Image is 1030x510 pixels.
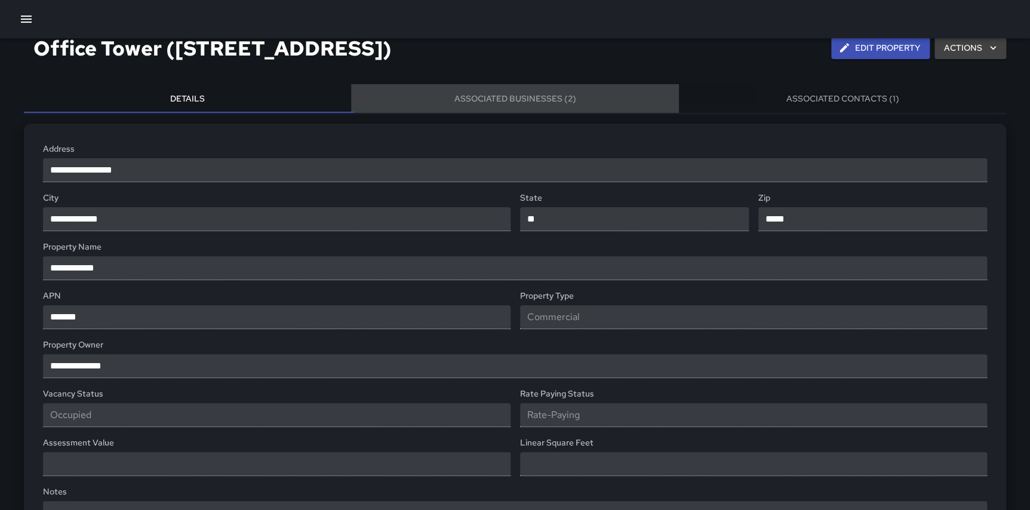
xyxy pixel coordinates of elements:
h6: Assessment Value [43,437,511,450]
h6: Linear Square Feet [520,437,988,450]
button: Associated Businesses (2) [351,84,678,113]
h6: State [520,192,749,205]
h6: Property Name [43,241,987,254]
div: Commercial [520,305,988,329]
button: Associated Contacts (1) [679,84,1006,113]
h6: Rate Paying Status [520,388,988,401]
h6: Property Type [520,290,988,303]
h6: Vacancy Status [43,388,511,401]
h6: Notes [43,486,987,499]
h6: City [43,192,511,205]
div: Rate-Paying [520,403,988,427]
h6: Property Owner [43,339,987,352]
h6: APN [43,290,511,303]
h6: Address [43,143,987,156]
button: Details [24,84,351,113]
button: Actions [934,37,1006,59]
div: Occupied [43,403,511,427]
h6: Zip [758,192,987,205]
button: Edit Property [831,37,930,59]
h4: Office Tower ([STREET_ADDRESS]) [33,36,822,61]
